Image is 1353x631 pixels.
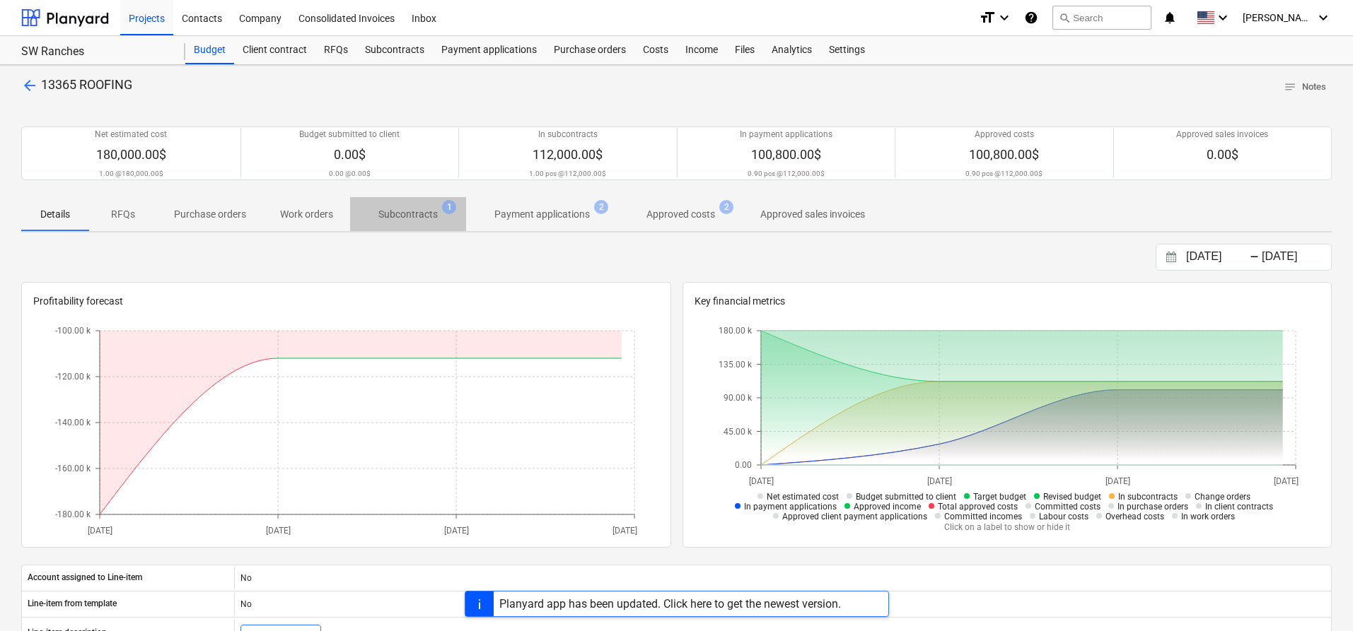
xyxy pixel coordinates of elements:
tspan: [DATE] [444,525,469,535]
span: Net estimated cost [767,492,839,502]
span: 100,800.00$ [969,147,1039,162]
span: In purchase orders [1117,502,1188,512]
p: 1.00 pcs @ 112,000.00$ [529,169,606,178]
input: Start Date [1183,247,1255,267]
a: Subcontracts [356,36,433,64]
tspan: [DATE] [88,525,112,535]
a: Payment applications [433,36,545,64]
tspan: [DATE] [927,476,951,485]
tspan: [DATE] [1274,476,1299,485]
a: Costs [634,36,677,64]
span: 2 [594,200,608,214]
span: search [1059,12,1070,23]
p: Subcontracts [378,207,438,222]
span: Labour costs [1039,512,1088,521]
p: Profitability forecast [33,294,659,309]
tspan: [DATE] [1105,476,1130,485]
span: In payment applications [744,502,837,512]
p: Key financial metrics [695,294,1320,309]
a: Files [726,36,763,64]
p: 0.90 pcs @ 112,000.00$ [965,169,1043,178]
tspan: [DATE] [613,525,638,535]
span: [PERSON_NAME] [1243,12,1313,23]
p: Account assigned to Line-item [28,572,142,584]
i: notifications [1163,9,1177,26]
span: 13365 ROOFING [41,77,132,92]
tspan: [DATE] [748,476,773,485]
span: Overhead costs [1105,512,1164,521]
span: Revised budget [1043,492,1101,502]
tspan: 45.00 k [724,426,753,436]
p: Budget submitted to client [299,129,400,141]
span: Total approved costs [938,502,1018,512]
a: RFQs [315,36,356,64]
p: Net estimated cost [95,129,167,141]
span: 2 [719,200,733,214]
span: Approved income [854,502,921,512]
a: Analytics [763,36,820,64]
p: Click on a label to show or hide it [719,521,1296,533]
span: Committed incomes [944,512,1022,521]
p: Approved costs [975,129,1034,141]
span: 112,000.00$ [533,147,603,162]
p: 0.00 @ 0.00$ [329,169,371,178]
tspan: 180.00 k [719,326,753,336]
span: 0.00$ [1207,147,1238,162]
p: Approved costs [646,207,715,222]
div: No [234,567,1331,589]
input: End Date [1259,247,1331,267]
i: keyboard_arrow_down [1214,9,1231,26]
span: In subcontracts [1118,492,1178,502]
span: Change orders [1195,492,1250,502]
tspan: -180.00 k [55,509,91,519]
span: Target budget [973,492,1026,502]
i: keyboard_arrow_down [996,9,1013,26]
div: Planyard app has been updated. Click here to get the newest version. [499,597,841,611]
p: 0.90 pcs @ 112,000.00$ [748,169,825,178]
p: Payment applications [494,207,590,222]
span: Committed costs [1035,502,1101,512]
p: Approved sales invoices [760,207,865,222]
p: Details [38,207,72,222]
span: arrow_back [21,77,38,94]
p: RFQs [106,207,140,222]
a: Income [677,36,726,64]
span: In work orders [1181,512,1235,521]
span: 180,000.00$ [96,147,166,162]
tspan: 0.00 [735,460,752,470]
p: In subcontracts [538,129,598,141]
i: Knowledge base [1024,9,1038,26]
p: Approved sales invoices [1176,129,1268,141]
tspan: -140.00 k [55,418,91,427]
a: Purchase orders [545,36,634,64]
a: Budget [185,36,234,64]
tspan: -100.00 k [55,326,91,336]
span: 100,800.00$ [751,147,821,162]
p: Purchase orders [174,207,246,222]
button: Notes [1278,76,1332,98]
button: Search [1052,6,1151,30]
p: In payment applications [740,129,832,141]
div: - [1250,253,1259,261]
span: Notes [1284,79,1326,95]
tspan: 135.00 k [719,359,753,369]
button: Interact with the calendar and add the check-in date for your trip. [1159,249,1183,266]
p: 1.00 @ 180,000.00$ [99,169,163,178]
i: format_size [979,9,996,26]
span: notes [1284,81,1296,93]
span: Budget submitted to client [856,492,956,502]
span: 0.00$ [334,147,366,162]
span: In client contracts [1205,502,1273,512]
a: Settings [820,36,873,64]
a: Client contract [234,36,315,64]
tspan: [DATE] [266,525,291,535]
